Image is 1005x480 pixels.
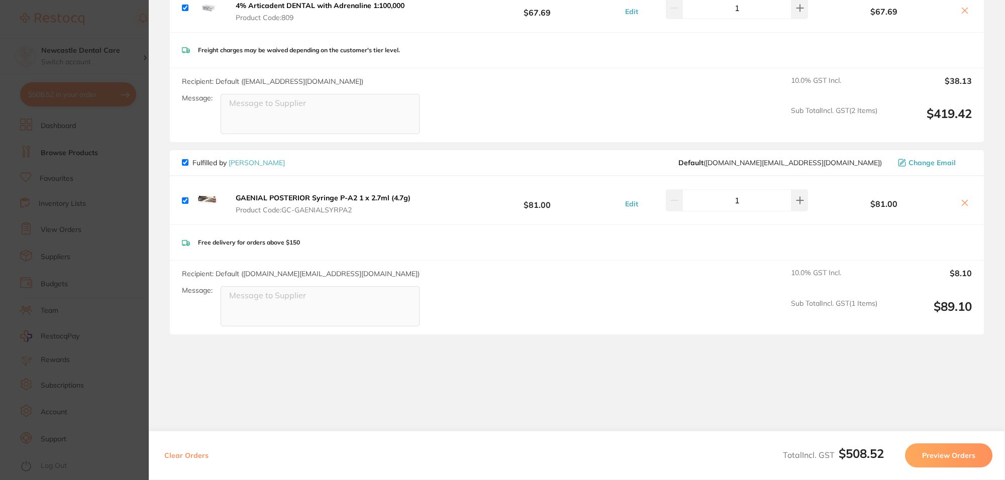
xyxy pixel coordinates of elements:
[192,159,285,167] p: Fulfilled by
[192,184,225,216] img: NGF6eWg0Ng
[458,191,616,210] b: $81.00
[885,269,972,291] output: $8.10
[161,443,212,467] button: Clear Orders
[885,106,972,134] output: $419.42
[678,158,703,167] b: Default
[791,299,877,327] span: Sub Total Incl. GST ( 1 Items)
[791,76,877,98] span: 10.0 % GST Incl.
[233,193,414,214] button: GAENIAL POSTERIOR Syringe P-A2 1 x 2.7ml (4.7g) Product Code:GC-GAENIALSYRPA2
[182,286,213,295] label: Message:
[791,106,877,134] span: Sub Total Incl. GST ( 2 Items)
[182,269,420,278] span: Recipient: Default ( [DOMAIN_NAME][EMAIL_ADDRESS][DOMAIN_NAME] )
[895,158,972,167] button: Change Email
[236,1,405,10] b: 4% Articadent DENTAL with Adrenaline 1:100,000
[182,77,363,86] span: Recipient: Default ( [EMAIL_ADDRESS][DOMAIN_NAME] )
[198,47,400,54] p: Freight charges may be waived depending on the customer's tier level.
[198,239,300,246] p: Free delivery for orders above $150
[814,7,954,16] b: $67.69
[622,199,641,208] button: Edit
[622,7,641,16] button: Edit
[236,14,405,22] span: Product Code: 809
[236,193,411,202] b: GAENIAL POSTERIOR Syringe P-A2 1 x 2.7ml (4.7g)
[182,94,213,102] label: Message:
[839,446,884,461] b: $508.52
[236,206,411,214] span: Product Code: GC-GAENIALSYRPA2
[909,159,956,167] span: Change Email
[791,269,877,291] span: 10.0 % GST Incl.
[905,443,992,467] button: Preview Orders
[678,159,882,167] span: customer.care@henryschein.com.au
[885,76,972,98] output: $38.13
[229,158,285,167] a: [PERSON_NAME]
[814,199,954,208] b: $81.00
[885,299,972,327] output: $89.10
[783,450,884,460] span: Total Incl. GST
[233,1,408,22] button: 4% Articadent DENTAL with Adrenaline 1:100,000 Product Code:809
